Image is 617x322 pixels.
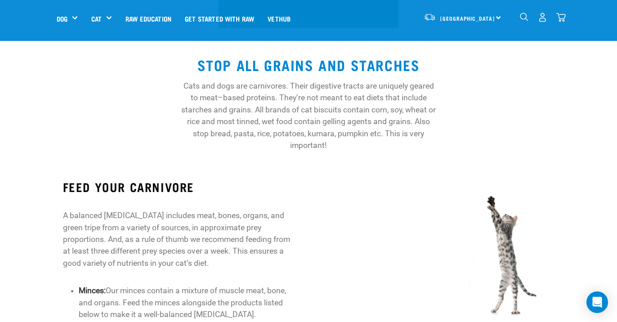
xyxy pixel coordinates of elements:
[91,13,102,24] a: Cat
[178,0,261,36] a: Get started with Raw
[556,13,566,22] img: home-icon@2x.png
[63,210,294,269] p: A balanced [MEDICAL_DATA] includes meat, bones, organs, and green tripe from a variety of sources...
[261,0,297,36] a: Vethub
[79,286,106,295] strong: Minces:
[181,57,436,73] h2: STOP ALL GRAINS AND STARCHES
[424,13,436,21] img: van-moving.png
[57,13,67,24] a: Dog
[79,285,294,320] li: Our minces contain a mixture of muscle meat, bone, and organs. Feed the minces alongside the prod...
[63,180,294,194] h3: FEED YOUR CARNIVORE
[538,13,547,22] img: user.png
[119,0,178,36] a: Raw Education
[440,17,495,20] span: [GEOGRAPHIC_DATA]
[181,80,436,151] p: Cats and dogs are carnivores. Their digestive tracts are uniquely geared to meat–based proteins. ...
[520,13,528,21] img: home-icon-1@2x.png
[586,291,608,313] div: Open Intercom Messenger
